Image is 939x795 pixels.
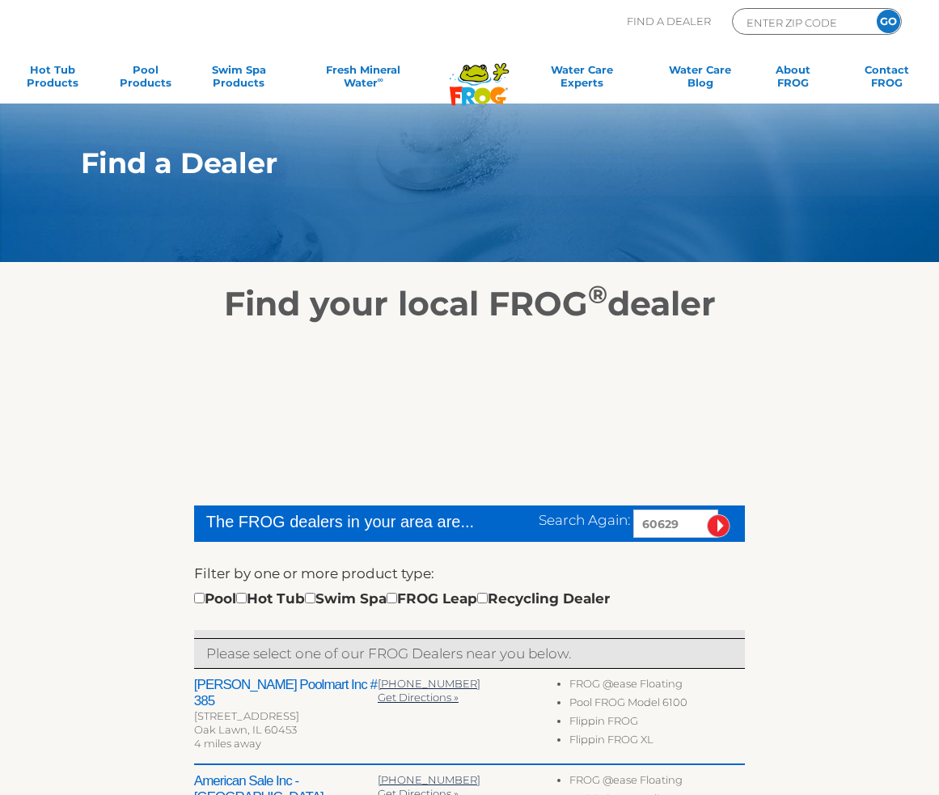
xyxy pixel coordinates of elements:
a: Water CareBlog [664,63,737,95]
img: Frog Products Logo [441,42,518,106]
a: Hot TubProducts [16,63,89,95]
p: Please select one of our FROG Dealers near you below. [206,643,733,664]
div: [STREET_ADDRESS] [194,709,378,723]
input: Submit [707,514,730,538]
a: ContactFROG [850,63,923,95]
span: Search Again: [539,512,630,528]
sup: ® [588,279,607,310]
a: Swim SpaProducts [203,63,276,95]
li: Pool FROG Model 6100 [569,696,745,714]
li: FROG @ease Floating [569,677,745,696]
a: Fresh MineralWater∞ [296,63,431,95]
li: Flippin FROG XL [569,733,745,751]
h2: Find your local FROG dealer [57,283,883,323]
label: Filter by one or more product type: [194,563,434,584]
p: Find A Dealer [627,8,711,35]
a: [PHONE_NUMBER] [378,773,480,786]
a: Get Directions » [378,691,459,704]
h2: [PERSON_NAME] Poolmart Inc # 385 [194,677,378,709]
a: Water CareExperts [520,63,643,95]
a: AboutFROG [757,63,830,95]
li: FROG @ease Floating [569,773,745,792]
input: GO [877,10,900,33]
span: 4 miles away [194,737,261,750]
input: Zip Code Form [745,13,854,32]
a: PoolProducts [109,63,182,95]
div: Oak Lawn, IL 60453 [194,723,378,737]
h1: Find a Dealer [81,147,801,180]
sup: ∞ [378,75,383,84]
div: The FROG dealers in your area are... [206,510,476,534]
a: [PHONE_NUMBER] [378,677,480,690]
div: Pool Hot Tub Swim Spa FROG Leap Recycling Dealer [194,588,610,609]
li: Flippin FROG [569,714,745,733]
